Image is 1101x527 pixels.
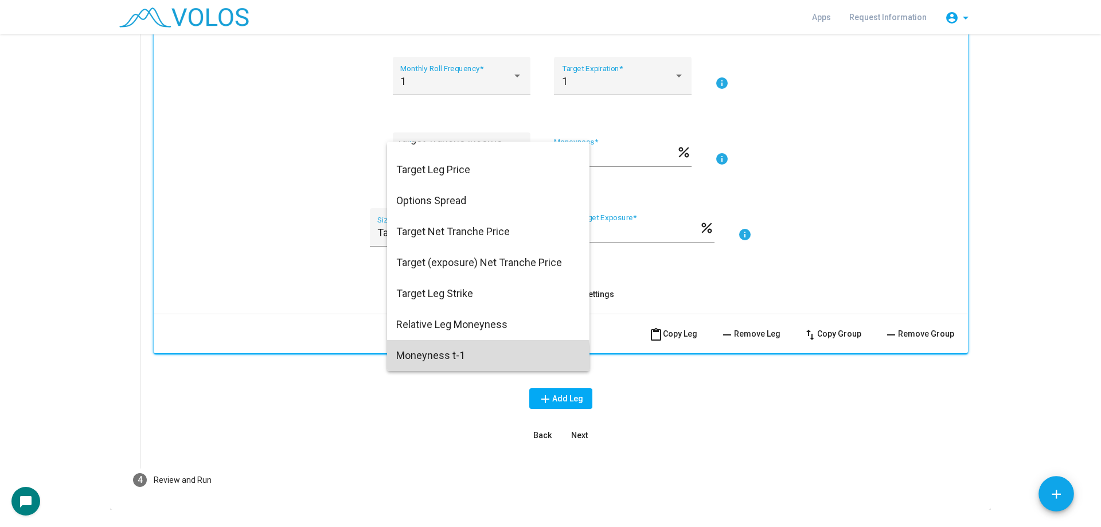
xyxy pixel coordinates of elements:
span: Target Leg Price [396,154,580,185]
span: Moneyness t-1 [396,340,580,371]
span: Options Spread [396,185,580,216]
span: Target Net Tranche Price [396,216,580,247]
span: Target (exposure) Net Tranche Price [396,247,580,278]
span: Relative Leg Moneyness [396,309,580,340]
span: Target Leg Strike [396,278,580,309]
